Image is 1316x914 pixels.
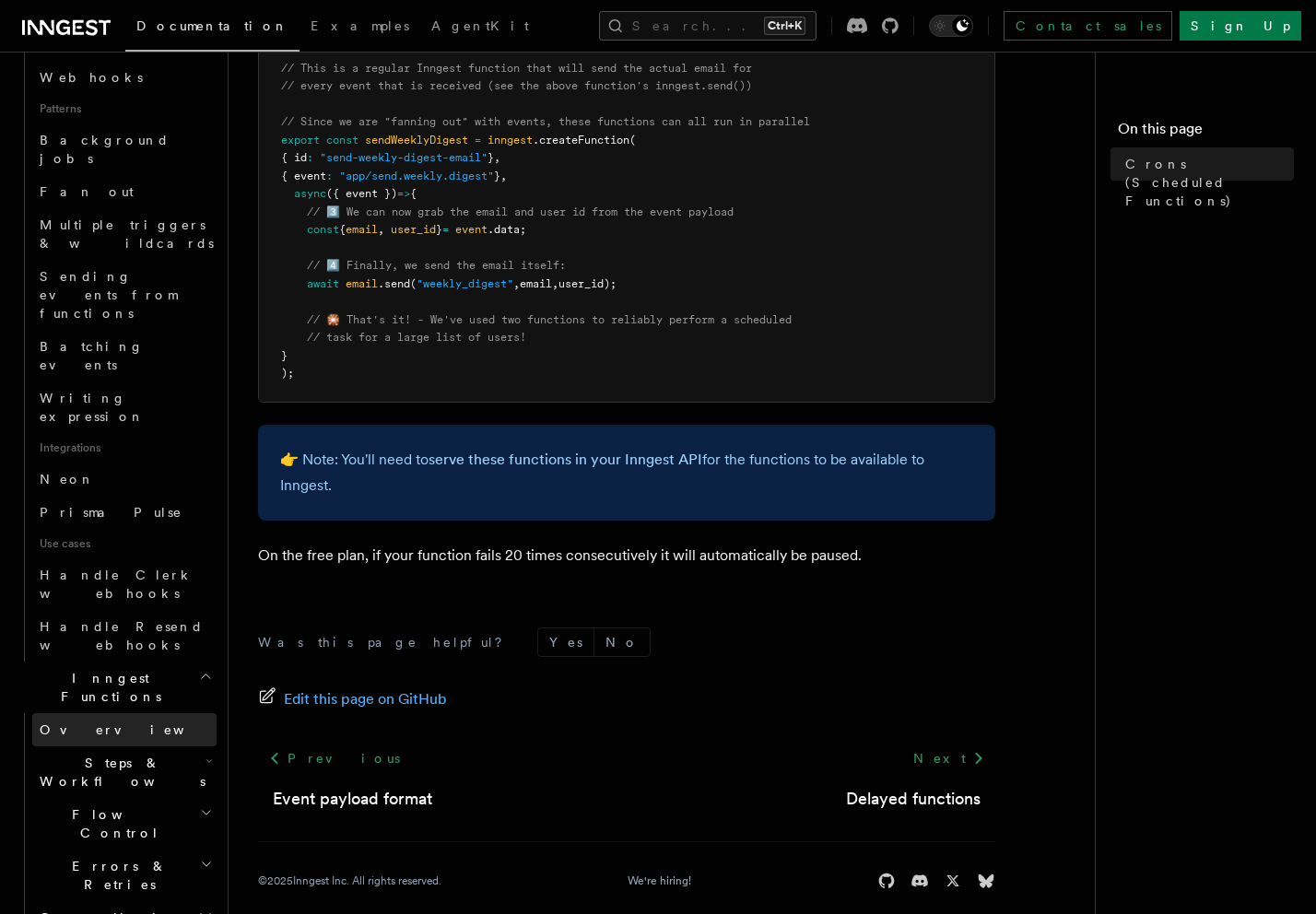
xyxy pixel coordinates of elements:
span: Prisma Pulse [40,505,182,520]
span: Handle Resend webhooks [40,619,204,652]
span: user_id); [558,277,617,290]
span: ); [281,367,294,380]
span: // task for a large list of users! [307,331,526,344]
span: Examples [311,18,409,33]
button: Toggle dark mode [929,15,973,37]
a: Handle Clerk webhooks [32,558,217,610]
p: Was this page helpful? [258,633,515,651]
a: Handle Resend webhooks [32,610,217,662]
span: } [488,151,494,164]
span: email [346,223,378,236]
span: = [475,134,481,146]
a: Webhooks [32,61,217,94]
span: Handle Clerk webhooks [40,568,194,601]
a: Examples [300,6,420,50]
p: 👉 Note: You'll need to for the functions to be available to Inngest. [280,447,973,498]
span: .data; [488,223,526,236]
span: // 4️⃣ Finally, we send the email itself: [307,259,566,272]
span: sendWeeklyDigest [365,134,468,146]
span: const [326,134,358,146]
span: ( [629,134,636,146]
span: { id [281,151,307,164]
span: Background jobs [40,133,170,166]
span: : [307,151,313,164]
span: export [281,134,320,146]
span: } [281,349,288,362]
kbd: Ctrl+K [764,17,805,35]
a: Sending events from functions [32,260,217,330]
span: // 🎇 That's it! - We've used two functions to reliably perform a scheduled [307,313,792,326]
a: We're hiring! [628,873,691,888]
span: { [339,223,346,236]
span: Inngest Functions [15,669,199,706]
span: = [442,223,449,236]
span: "send-weekly-digest-email" [320,151,488,164]
span: , [494,151,500,164]
span: async [294,187,326,200]
a: Edit this page on GitHub [258,686,447,712]
span: Errors & Retries [32,857,200,894]
span: "weekly_digest" [417,277,513,290]
span: // Since we are "fanning out" with events, these functions can all run in parallel [281,115,810,128]
span: , [500,170,507,182]
a: Batching events [32,330,217,381]
span: Writing expression [40,391,145,424]
a: AgentKit [420,6,540,50]
span: .send [378,277,410,290]
span: Webhooks [40,70,143,85]
span: // This is a regular Inngest function that will send the actual email for [281,62,752,75]
a: Contact sales [1004,11,1172,41]
span: { [410,187,417,200]
span: event [455,223,488,236]
span: { event [281,170,326,182]
button: Inngest Functions [15,662,217,713]
span: .createFunction [533,134,629,146]
span: user_id [391,223,436,236]
span: , [513,277,520,290]
span: AgentKit [431,18,529,33]
a: Event payload format [273,786,432,812]
a: Documentation [125,6,300,52]
div: © 2025 Inngest Inc. All rights reserved. [258,873,441,888]
a: Fan out [32,175,217,208]
button: Flow Control [32,798,217,850]
span: Use cases [32,529,217,558]
span: , [552,277,558,290]
span: await [307,277,339,290]
a: serve these functions in your Inngest API [429,451,702,468]
a: Delayed functions [846,786,981,812]
h4: On this page [1118,118,1294,147]
span: Documentation [136,18,288,33]
span: ({ event }) [326,187,397,200]
a: Crons (Scheduled Functions) [1118,147,1294,217]
span: "app/send.weekly.digest" [339,170,494,182]
span: const [307,223,339,236]
a: Background jobs [32,123,217,175]
button: Search...Ctrl+K [599,11,817,41]
a: Prisma Pulse [32,496,217,529]
span: // 3️⃣ We can now grab the email and user id from the event payload [307,205,734,218]
span: email [346,277,378,290]
span: Steps & Workflows [32,754,206,791]
button: Yes [538,628,593,656]
span: Multiple triggers & wildcards [40,217,214,251]
span: , [378,223,384,236]
span: Batching events [40,339,144,372]
span: inngest [488,134,533,146]
span: Edit this page on GitHub [284,686,447,712]
span: Overview [40,722,229,737]
span: Sending events from functions [40,269,177,321]
a: Overview [32,713,217,746]
a: Previous [258,742,410,775]
a: Writing expression [32,381,217,433]
a: Neon [32,463,217,496]
span: Fan out [40,184,134,199]
span: // every event that is received (see the above function's inngest.send()) [281,79,752,92]
a: Multiple triggers & wildcards [32,208,217,260]
p: On the free plan, if your function fails 20 times consecutively it will automatically be paused. [258,543,995,568]
button: No [594,628,650,656]
a: Sign Up [1180,11,1301,41]
span: Crons (Scheduled Functions) [1125,155,1294,210]
span: => [397,187,410,200]
span: : [326,170,333,182]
